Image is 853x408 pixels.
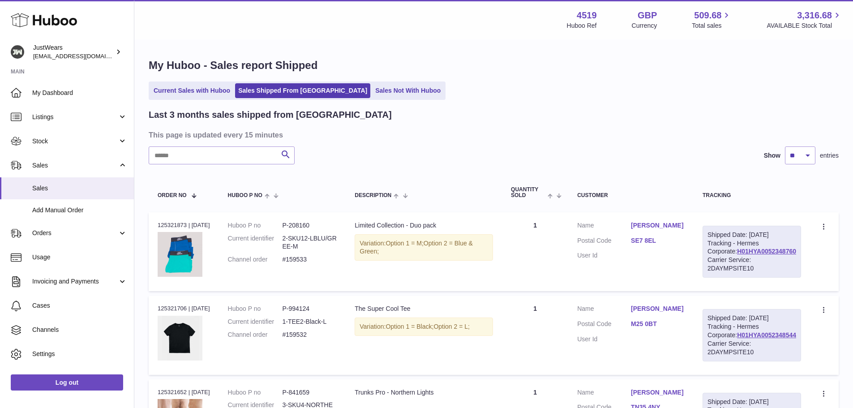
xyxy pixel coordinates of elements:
dt: Channel order [228,255,283,264]
dt: Channel order [228,331,283,339]
dt: Name [577,305,631,315]
span: Option 1 = M; [386,240,423,247]
div: 125321652 | [DATE] [158,388,210,396]
h1: My Huboo - Sales report Shipped [149,58,839,73]
div: Carrier Service: 2DAYMPSITE10 [707,339,796,356]
strong: GBP [638,9,657,21]
div: Limited Collection - Duo pack [355,221,493,230]
a: Sales Shipped From [GEOGRAPHIC_DATA] [235,83,370,98]
span: 3,316.68 [797,9,832,21]
a: M25 0BT [631,320,685,328]
span: 509.68 [694,9,721,21]
dd: #159533 [282,255,337,264]
a: Current Sales with Huboo [150,83,233,98]
a: Sales Not With Huboo [372,83,444,98]
span: Sales [32,161,118,170]
div: Shipped Date: [DATE] [707,231,796,239]
dd: 2-SKU12-LBLU/GREE-M [282,234,337,251]
a: [PERSON_NAME] [631,305,685,313]
div: Carrier Service: 2DAYMPSITE10 [707,256,796,273]
dt: Huboo P no [228,221,283,230]
a: H01HYA0052348760 [737,248,796,255]
a: 3,316.68 AVAILABLE Stock Total [767,9,842,30]
div: Tracking - Hermes Corporate: [703,226,801,278]
dd: #159532 [282,331,337,339]
div: Variation: [355,318,493,336]
a: 509.68 Total sales [692,9,732,30]
span: Usage [32,253,127,262]
div: Variation: [355,234,493,261]
td: 1 [502,296,568,374]
div: 125321873 | [DATE] [158,221,210,229]
span: Add Manual Order [32,206,127,215]
div: Tracking - Hermes Corporate: [703,309,801,361]
span: My Dashboard [32,89,127,97]
img: 45191719494302.jpg [158,316,202,361]
dt: User Id [577,251,631,260]
dt: Postal Code [577,236,631,247]
div: JustWears [33,43,114,60]
div: Customer [577,193,685,198]
span: Huboo P no [228,193,262,198]
dt: Postal Code [577,320,631,331]
span: Quantity Sold [511,187,545,198]
dd: P-841659 [282,388,337,397]
a: SE7 8EL [631,236,685,245]
dd: P-208160 [282,221,337,230]
span: Listings [32,113,118,121]
div: The Super Cool Tee [355,305,493,313]
span: Option 2 = L; [433,323,470,330]
span: Option 2 = Blue & Green; [360,240,473,255]
div: Huboo Ref [567,21,597,30]
div: Shipped Date: [DATE] [707,314,796,322]
td: 1 [502,212,568,291]
span: Sales [32,184,127,193]
a: Log out [11,374,123,391]
h2: Last 3 months sales shipped from [GEOGRAPHIC_DATA] [149,109,392,121]
span: Option 1 = Black; [386,323,433,330]
label: Show [764,151,780,160]
span: entries [820,151,839,160]
dt: Huboo P no [228,305,283,313]
span: Invoicing and Payments [32,277,118,286]
span: Stock [32,137,118,146]
span: Description [355,193,391,198]
div: Currency [632,21,657,30]
dt: Name [577,388,631,399]
span: Cases [32,301,127,310]
a: [PERSON_NAME] [631,221,685,230]
dd: 1-TEE2-Black-L [282,318,337,326]
dt: Huboo P no [228,388,283,397]
dt: Current identifier [228,234,283,251]
div: Tracking [703,193,801,198]
span: AVAILABLE Stock Total [767,21,842,30]
div: 125321706 | [DATE] [158,305,210,313]
a: [PERSON_NAME] [631,388,685,397]
dt: User Id [577,335,631,344]
div: Trunks Pro - Northern Lights [355,388,493,397]
strong: 4519 [577,9,597,21]
dd: P-994124 [282,305,337,313]
dt: Name [577,221,631,232]
img: 45191626277776.jpg [158,232,202,277]
span: Orders [32,229,118,237]
span: Order No [158,193,187,198]
div: Shipped Date: [DATE] [707,398,796,406]
span: Channels [32,326,127,334]
span: Total sales [692,21,732,30]
span: [EMAIL_ADDRESS][DOMAIN_NAME] [33,52,132,60]
dt: Current identifier [228,318,283,326]
img: internalAdmin-4519@internal.huboo.com [11,45,24,59]
h3: This page is updated every 15 minutes [149,130,836,140]
a: H01HYA0052348544 [737,331,796,339]
span: Settings [32,350,127,358]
